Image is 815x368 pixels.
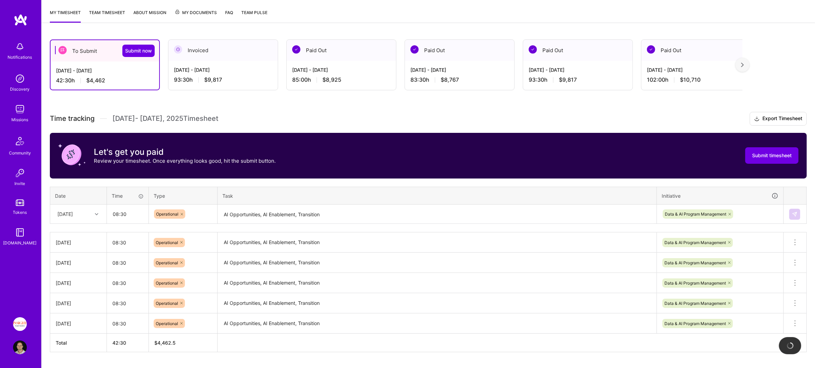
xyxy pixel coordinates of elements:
img: loading [785,341,795,350]
img: bell [13,40,27,54]
div: [DATE] - [DATE] [56,67,154,74]
th: 42:30 [107,334,149,352]
span: Data & AI Program Management [664,301,726,306]
textarea: AI Opportunities, AI Enablement, Transition [218,233,656,252]
button: Submit timesheet [745,147,799,164]
div: [DATE] [56,279,101,287]
div: Invite [15,180,25,187]
i: icon Download [754,115,760,123]
span: My Documents [175,9,217,16]
span: Submit timesheet [752,152,792,159]
th: Task [218,187,657,205]
div: To Submit [51,40,159,61]
div: [DOMAIN_NAME] [3,239,37,246]
div: [DATE] - [DATE] [174,66,272,73]
input: HH:MM [107,274,148,292]
textarea: AI Opportunities, AI Enablement, Transition [218,205,656,223]
div: Notifications [8,54,32,61]
input: HH:MM [107,233,148,252]
span: Data & AI Program Management [664,321,726,326]
input: HH:MM [107,294,148,312]
input: HH:MM [107,314,148,333]
a: FAQ [225,9,233,23]
img: Invoiced [174,45,182,54]
img: To Submit [58,46,67,54]
span: Operational [156,301,178,306]
span: $8,767 [441,76,459,83]
div: 102:00 h [647,76,745,83]
span: Operational [156,211,178,217]
img: coin [58,141,86,169]
div: [DATE] - [DATE] [410,66,509,73]
span: Data & AI Program Management [664,260,726,265]
div: Invoiced [168,40,278,61]
img: Insight Partners: Data & AI - Sourcing [13,317,27,331]
div: 93:30 h [174,76,272,83]
span: $4,462 [86,77,105,84]
span: $8,925 [322,76,341,83]
i: icon Chevron [95,212,98,216]
span: Data & AI Program Management [665,211,726,217]
th: Date [50,187,107,205]
div: [DATE] [56,239,101,246]
img: guide book [13,226,27,239]
a: Team timesheet [89,9,125,23]
div: [DATE] - [DATE] [292,66,390,73]
input: HH:MM [107,254,148,272]
img: tokens [16,199,24,206]
span: $10,710 [680,76,701,83]
div: [DATE] [56,259,101,266]
span: $9,817 [559,76,577,83]
img: logo [14,14,27,26]
th: Type [149,187,218,205]
div: Time [112,192,144,199]
div: Initiative [662,192,779,200]
span: Submit now [125,47,152,54]
img: Invite [13,166,27,180]
div: Missions [12,116,29,123]
img: Paid Out [529,45,537,54]
a: My timesheet [50,9,81,23]
img: Paid Out [410,45,419,54]
span: Operational [156,260,178,265]
div: [DATE] - [DATE] [529,66,627,73]
img: teamwork [13,102,27,116]
button: Submit now [122,45,155,57]
span: Operational [156,280,178,286]
div: Tokens [13,209,27,216]
span: Operational [156,240,178,245]
span: Data & AI Program Management [664,280,726,286]
img: Paid Out [647,45,655,54]
div: [DATE] [57,210,73,218]
div: Discovery [10,85,30,93]
span: Data & AI Program Management [664,240,726,245]
div: Paid Out [405,40,514,61]
h3: Let's get you paid [94,147,276,157]
img: discovery [13,72,27,85]
div: 83:30 h [410,76,509,83]
button: Export Timesheet [750,112,807,126]
textarea: AI Opportunities, AI Enablement, Transition [218,274,656,292]
div: [DATE] [56,320,101,327]
div: [DATE] - [DATE] [647,66,745,73]
span: $ 4,462.5 [154,340,176,346]
a: Insight Partners: Data & AI - Sourcing [11,317,29,331]
img: right [741,62,744,67]
div: Community [9,149,31,157]
img: User Avatar [13,341,27,354]
div: 93:30 h [529,76,627,83]
img: Community [12,133,28,149]
textarea: AI Opportunities, AI Enablement, Transition [218,294,656,313]
a: User Avatar [11,341,29,354]
img: Submit [792,211,797,217]
a: About Mission [133,9,166,23]
div: Paid Out [641,40,751,61]
textarea: AI Opportunities, AI Enablement, Transition [218,253,656,272]
span: Time tracking [50,114,95,123]
th: Total [50,334,107,352]
textarea: AI Opportunities, AI Enablement, Transition [218,314,656,333]
div: Paid Out [523,40,632,61]
div: 85:00 h [292,76,390,83]
input: HH:MM [107,205,148,223]
span: Operational [156,321,178,326]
